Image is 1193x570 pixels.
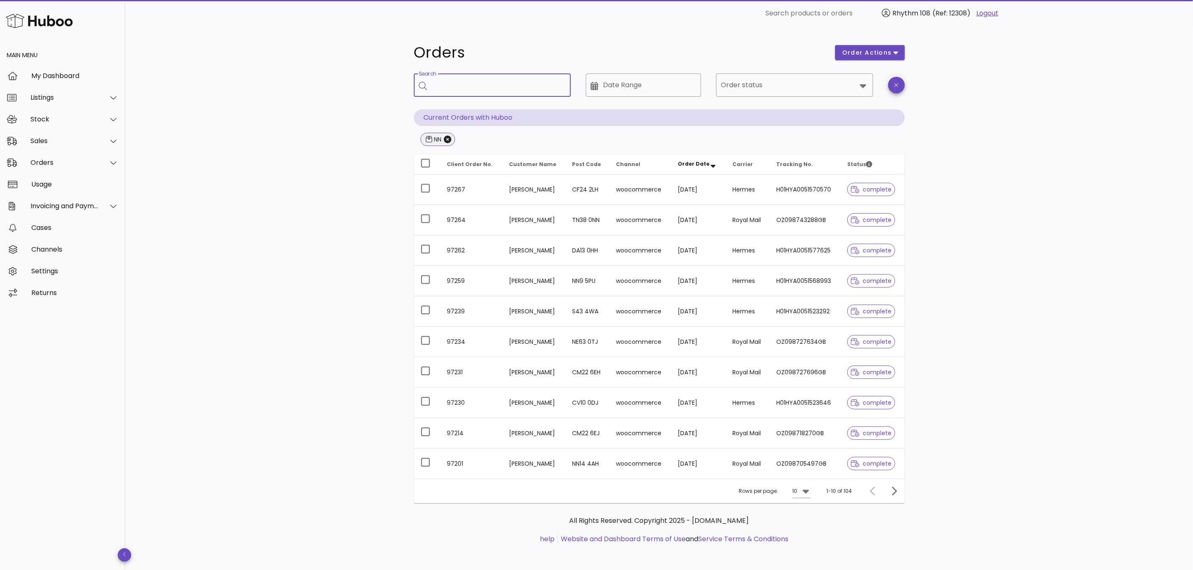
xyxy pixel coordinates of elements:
td: woocommerce [610,357,671,388]
td: H01HYA0051577625 [770,235,841,266]
button: Next page [887,484,902,499]
span: complete [851,430,892,436]
td: woocommerce [610,205,671,235]
th: Customer Name [502,154,565,174]
div: Sales [30,137,99,145]
td: woocommerce [610,449,671,479]
span: Order Date [678,160,709,167]
td: NN9 5PU [565,266,609,296]
h1: Orders [414,45,826,60]
div: Orders [30,159,99,166]
th: Post Code [565,154,609,174]
th: Order Date: Sorted descending. Activate to remove sorting. [671,154,726,174]
td: [DATE] [671,327,726,357]
span: (Ref: 12308) [932,8,970,18]
a: help [540,534,555,544]
span: complete [851,461,892,467]
td: TN38 0NN [565,205,609,235]
td: Royal Mail [726,205,770,235]
td: Royal Mail [726,357,770,388]
td: 97231 [441,357,502,388]
td: CM22 6EJ [565,418,609,449]
img: Huboo Logo [6,12,73,30]
td: H01HYA0051568993 [770,266,841,296]
span: Client Order No. [447,161,493,168]
span: Tracking No. [776,161,813,168]
td: 97230 [441,388,502,418]
td: woocommerce [610,266,671,296]
a: Logout [976,8,998,18]
div: Usage [31,180,119,188]
td: Royal Mail [726,449,770,479]
th: Carrier [726,154,770,174]
td: woocommerce [610,418,671,449]
td: Hermes [726,388,770,418]
td: Hermes [726,235,770,266]
td: 97234 [441,327,502,357]
td: 97214 [441,418,502,449]
span: complete [851,400,892,406]
td: [PERSON_NAME] [502,388,565,418]
td: H01HYA0051523646 [770,388,841,418]
button: order actions [835,45,904,60]
span: order actions [842,48,892,57]
span: complete [851,187,892,192]
td: [PERSON_NAME] [502,327,565,357]
div: Stock [30,115,99,123]
span: complete [851,339,892,345]
span: Status [847,161,872,168]
div: My Dashboard [31,72,119,80]
td: OZ098727696GB [770,357,841,388]
div: Order status [716,73,873,97]
th: Tracking No. [770,154,841,174]
td: [DATE] [671,296,726,327]
li: and [558,534,788,544]
th: Status [841,154,904,174]
td: 97264 [441,205,502,235]
a: Website and Dashboard Terms of Use [561,534,686,544]
div: Listings [30,93,99,101]
span: complete [851,308,892,314]
td: woocommerce [610,174,671,205]
td: [DATE] [671,449,726,479]
td: Hermes [726,266,770,296]
td: Royal Mail [726,327,770,357]
span: complete [851,247,892,253]
span: complete [851,278,892,284]
td: 97201 [441,449,502,479]
td: NN14 4AH [565,449,609,479]
td: CV10 0DJ [565,388,609,418]
td: OZ098727634GB [770,327,841,357]
td: [PERSON_NAME] [502,357,565,388]
td: woocommerce [610,296,671,327]
td: CF24 2LH [565,174,609,205]
td: 97267 [441,174,502,205]
span: Customer Name [509,161,556,168]
td: [DATE] [671,357,726,388]
td: CM22 6EH [565,357,609,388]
td: [PERSON_NAME] [502,174,565,205]
td: Hermes [726,296,770,327]
td: [PERSON_NAME] [502,449,565,479]
td: [DATE] [671,174,726,205]
td: [PERSON_NAME] [502,205,565,235]
td: [DATE] [671,418,726,449]
div: Settings [31,267,119,275]
td: 97259 [441,266,502,296]
td: [PERSON_NAME] [502,296,565,327]
div: 1-10 of 104 [827,487,852,495]
th: Channel [610,154,671,174]
td: [DATE] [671,266,726,296]
div: Rows per page: [739,479,811,503]
label: Search [419,71,436,77]
div: Returns [31,289,119,297]
td: S43 4WA [565,296,609,327]
p: All Rights Reserved. Copyright 2025 - [DOMAIN_NAME] [420,516,898,526]
span: complete [851,217,892,223]
td: H01HYA0051523292 [770,296,841,327]
span: Carrier [733,161,753,168]
td: NE63 0TJ [565,327,609,357]
div: Invoicing and Payments [30,202,99,210]
span: Rhythm 108 [892,8,930,18]
span: Post Code [572,161,601,168]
